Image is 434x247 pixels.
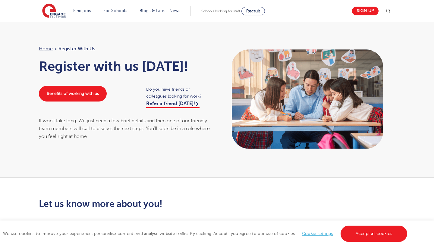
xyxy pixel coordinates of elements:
a: Cookie settings [302,231,333,236]
span: We use cookies to improve your experience, personalise content, and analyse website traffic. By c... [3,231,409,236]
nav: breadcrumb [39,45,211,53]
a: Home [39,46,53,52]
a: Accept all cookies [341,226,407,242]
a: Benefits of working with us [39,86,107,102]
a: Sign up [352,7,379,15]
span: Schools looking for staff [201,9,240,13]
h1: Register with us [DATE]! [39,59,211,74]
a: For Schools [103,8,127,13]
span: > [54,46,57,52]
span: Register with us [58,45,95,53]
a: Refer a friend [DATE]! [146,101,200,108]
h2: Let us know more about you! [39,199,274,209]
span: Do you have friends or colleagues looking for work? [146,86,211,100]
img: Engage Education [42,4,66,19]
div: It won’t take long. We just need a few brief details and then one of our friendly team members wi... [39,117,211,141]
a: Blogs & Latest News [140,8,181,13]
span: Recruit [246,9,260,13]
a: Find jobs [73,8,91,13]
a: Recruit [241,7,265,15]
